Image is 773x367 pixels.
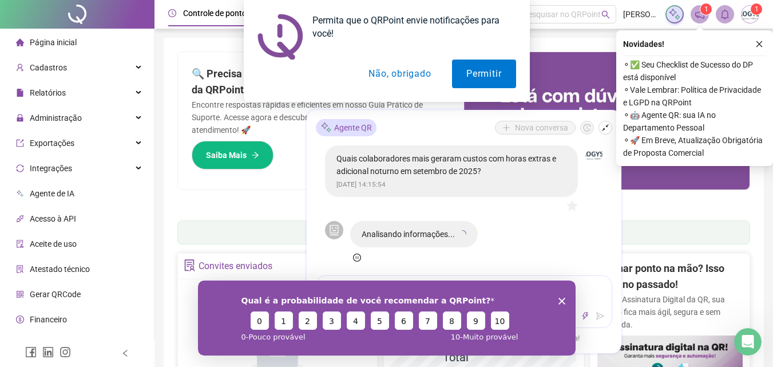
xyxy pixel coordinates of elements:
span: robot [329,225,339,235]
div: Permita que o QRPoint envie notificações para você! [303,14,516,40]
button: send [593,309,607,323]
span: Acesso à API [30,214,76,223]
span: Agente de IA [30,189,74,198]
button: Saiba Mais [192,141,273,169]
button: Permitir [452,60,516,88]
span: Gerar QRCode [30,290,81,299]
button: Nova conversa [495,120,576,134]
span: instagram [60,346,71,358]
span: star [566,200,578,211]
p: Com a Assinatura Digital da QR, sua gestão fica mais ágil, segura e sem papelada. [597,293,743,331]
span: Atestado técnico [30,265,90,274]
span: dollar [16,315,24,323]
iframe: Intercom live chat [734,328,762,356]
span: loading [458,230,466,238]
span: api [16,215,24,223]
span: Exportações [30,139,74,148]
div: Agente QR [316,119,376,136]
span: linkedin [42,346,54,358]
span: arrow-right [251,151,259,159]
span: [DATE] 14:15:54 [336,180,386,188]
span: Saiba Mais [206,149,247,161]
span: qrcode [16,290,24,298]
span: pause-circle [353,254,361,262]
span: sync [16,164,24,172]
span: Integrações [30,164,72,173]
img: 51305 [585,145,602,163]
span: solution [184,259,196,271]
p: Encontre respostas rápidas e eficientes em nosso Guia Prático de Suporte. Acesse agora e descubra... [192,98,450,136]
span: audit [16,240,24,248]
span: ⚬ 🤖 Agente QR: sua IA no Departamento Pessoal [623,109,766,134]
p: Quais colaboradores mais geraram custos com horas extras e adicional noturno em setembro de 2025? [336,152,566,177]
span: export [16,139,24,147]
span: Aceite de uso [30,239,77,248]
span: facebook [25,346,37,358]
iframe: Pesquisa da QRPoint [198,281,576,356]
span: Analisando informações ... [362,228,455,240]
span: solution [16,265,24,273]
span: shrink [601,123,609,131]
span: ⚬ 🚀 Em Breve, Atualização Obrigatória de Proposta Comercial [623,134,766,159]
button: thunderbolt [578,309,592,323]
button: Não, obrigado [354,60,445,88]
img: sparkle-icon.fc2bf0ac1784a2077858766a79e2daf3.svg [320,121,332,133]
span: thunderbolt [581,312,589,320]
h2: Assinar ponto na mão? Isso ficou no passado! [597,261,743,293]
span: left [121,349,129,357]
span: Administração [30,113,82,123]
div: Convites enviados [199,256,272,276]
span: lock [16,114,24,122]
span: Financeiro [30,315,67,324]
